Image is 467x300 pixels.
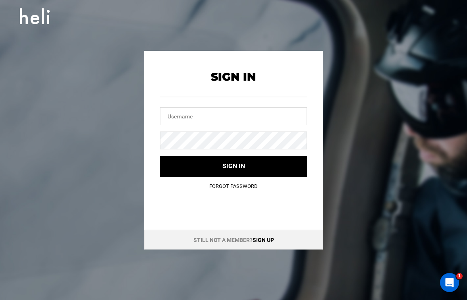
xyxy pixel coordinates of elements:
[440,273,459,292] iframe: Intercom live chat
[160,156,307,177] button: Sign in
[456,273,463,279] span: 1
[253,237,274,243] a: Sign up
[144,230,323,250] div: Still not a member?
[209,183,258,189] a: Forgot Password
[160,107,307,125] input: Username
[160,71,307,83] h2: Sign In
